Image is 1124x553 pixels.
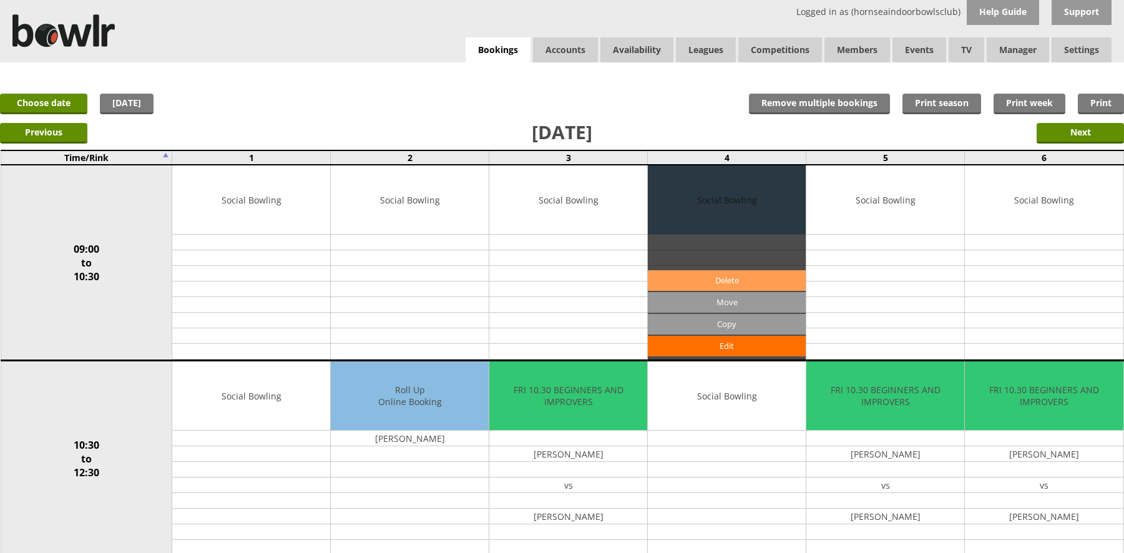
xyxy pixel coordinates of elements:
td: 5 [806,150,965,165]
td: Time/Rink [1,150,172,165]
td: 09:00 to 10:30 [1,165,172,361]
td: [PERSON_NAME] [965,509,1123,524]
td: Social Bowling [172,165,330,235]
td: [PERSON_NAME] [331,431,489,446]
a: Print [1078,94,1124,114]
input: Next [1037,123,1124,144]
a: Edit [648,336,806,356]
td: Social Bowling [331,165,489,235]
span: Members [824,37,890,62]
td: 4 [648,150,806,165]
a: Bookings [466,37,530,63]
td: Social Bowling [489,165,647,235]
td: Social Bowling [806,165,964,235]
td: [PERSON_NAME] [965,446,1123,462]
a: Print week [994,94,1065,114]
td: Social Bowling [965,165,1123,235]
td: Roll Up Online Booking [331,361,489,431]
td: [PERSON_NAME] [806,509,964,524]
td: FRI 10.30 BEGINNERS AND IMPROVERS [965,361,1123,431]
td: [PERSON_NAME] [806,446,964,462]
a: Leagues [676,37,736,62]
td: 1 [172,150,331,165]
a: Events [892,37,946,62]
span: TV [949,37,984,62]
a: Print season [902,94,981,114]
td: FRI 10.30 BEGINNERS AND IMPROVERS [489,361,647,431]
td: [PERSON_NAME] [489,509,647,524]
td: vs [489,477,647,493]
td: 6 [965,150,1123,165]
a: [DATE] [100,94,154,114]
td: [PERSON_NAME] [489,446,647,462]
td: 3 [489,150,648,165]
span: Accounts [533,37,598,62]
td: Social Bowling [172,361,330,431]
td: vs [806,477,964,493]
td: Social Bowling [648,361,806,431]
span: Settings [1052,37,1112,62]
span: Manager [987,37,1049,62]
td: FRI 10.30 BEGINNERS AND IMPROVERS [806,361,964,431]
td: 2 [331,150,489,165]
input: Move [648,292,806,313]
input: Remove multiple bookings [749,94,890,114]
td: vs [965,477,1123,493]
a: Competitions [738,37,822,62]
a: Availability [600,37,673,62]
input: Copy [648,314,806,335]
a: Delete [648,270,806,291]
